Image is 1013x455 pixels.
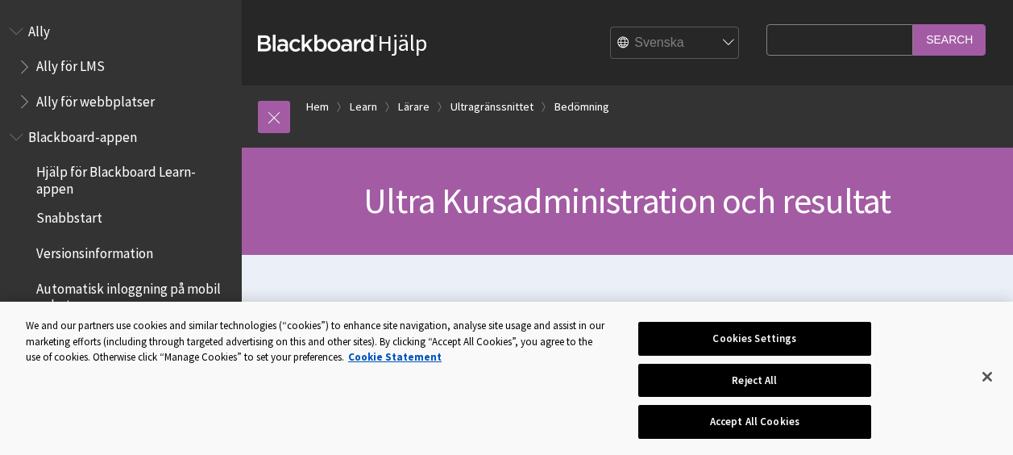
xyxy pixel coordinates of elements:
button: Accept All Cookies [638,405,871,439]
button: Reject All [638,364,871,398]
a: Bedömning [554,97,609,117]
span: Hjälp för Blackboard Learn-appen [36,159,230,197]
input: Search [913,24,986,56]
select: Site Language Selector [611,27,740,60]
a: Lärare [398,97,430,117]
button: Cookies Settings [638,322,871,356]
strong: Blackboard [258,35,377,52]
a: Learn [350,97,377,117]
a: BlackboardHjälp [258,28,427,57]
span: Ally för webbplatser [36,88,155,110]
nav: Book outline for Anthology Ally Help [10,18,232,115]
span: Blackboard-appen [28,123,137,145]
span: Ultra Kursadministration och resultat [363,178,891,223]
span: Ally [28,18,50,40]
a: Ultragränssnittet [450,97,533,117]
a: More information about your privacy, opens in a new tab [348,350,442,364]
a: Hem [306,97,329,117]
span: Snabbstart [36,205,102,227]
button: Close [969,359,1005,394]
span: Versionsinformation [36,240,153,261]
span: Ally för LMS [36,53,105,75]
div: We and our partners use cookies and similar technologies (“cookies”) to enhance site navigation, ... [26,318,608,365]
span: Automatisk inloggning på mobil enhet [36,275,230,313]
